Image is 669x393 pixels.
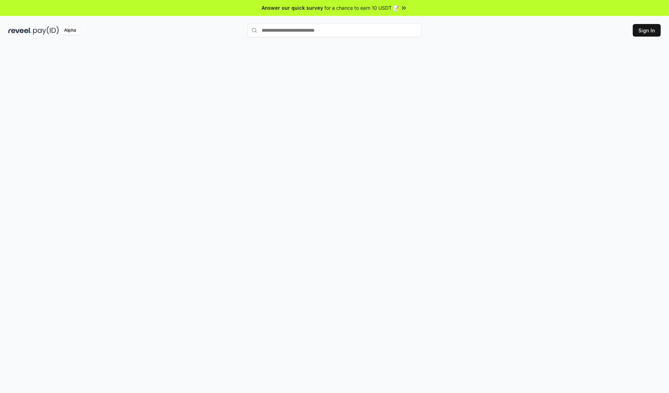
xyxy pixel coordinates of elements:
button: Sign In [633,24,661,37]
span: for a chance to earn 10 USDT 📝 [324,4,399,11]
div: Alpha [60,26,80,35]
img: pay_id [33,26,59,35]
span: Answer our quick survey [262,4,323,11]
img: reveel_dark [8,26,32,35]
